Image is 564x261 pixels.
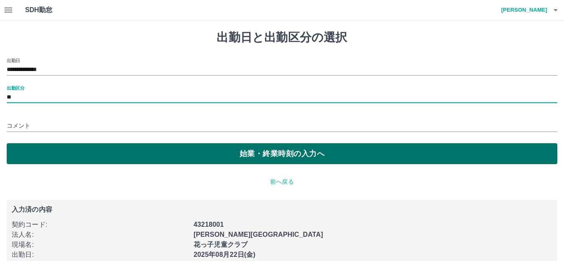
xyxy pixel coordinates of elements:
[7,57,20,63] label: 出勤日
[7,177,557,186] p: 前へ戻る
[12,220,189,230] p: 契約コード :
[7,30,557,45] h1: 出勤日と出勤区分の選択
[12,230,189,240] p: 法人名 :
[194,251,255,258] b: 2025年08月22日(金)
[12,240,189,250] p: 現場名 :
[7,85,24,91] label: 出勤区分
[194,221,224,228] b: 43218001
[7,143,557,164] button: 始業・終業時刻の入力へ
[194,241,248,248] b: 花っ子児童クラブ
[194,231,323,238] b: [PERSON_NAME][GEOGRAPHIC_DATA]
[12,250,189,260] p: 出勤日 :
[12,206,552,213] p: 入力済の内容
